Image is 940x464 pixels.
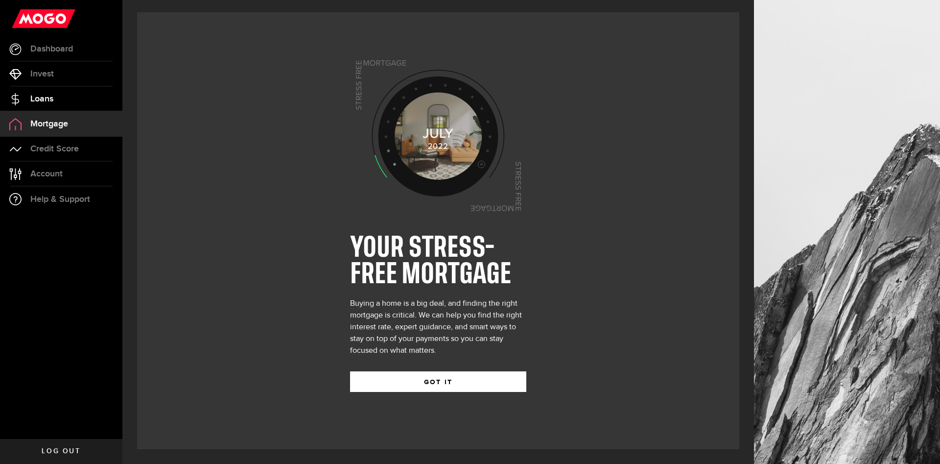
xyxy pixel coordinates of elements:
[30,45,73,53] span: Dashboard
[30,145,79,153] span: Credit Score
[30,170,63,178] span: Account
[350,371,526,392] button: GOT IT
[30,120,68,128] span: Mortgage
[350,298,526,357] div: Buying a home is a big deal, and finding the right mortgage is critical. We can help you find the...
[30,195,90,204] span: Help & Support
[350,235,526,288] h1: YOUR STRESS-FREE MORTGAGE
[42,448,80,455] span: Log out
[8,4,37,33] button: Open LiveChat chat widget
[30,70,54,78] span: Invest
[30,95,53,103] span: Loans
